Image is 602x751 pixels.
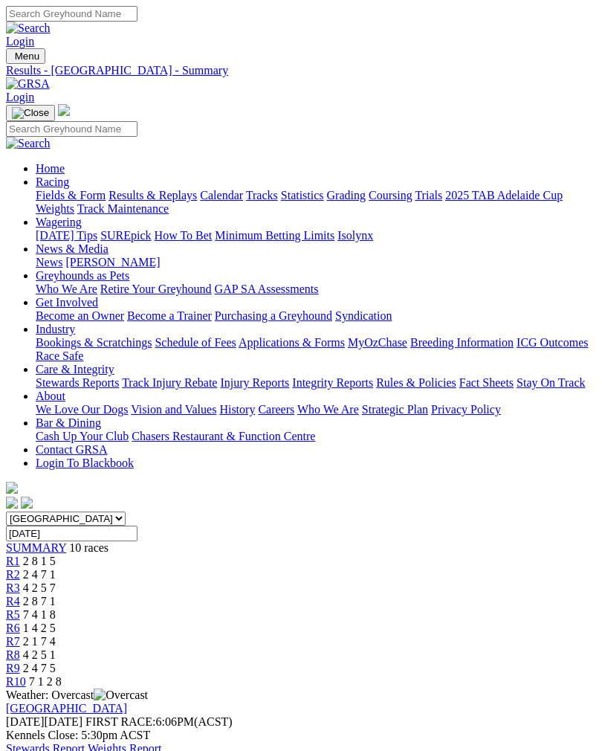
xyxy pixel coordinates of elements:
[297,403,359,416] a: Who We Are
[23,608,56,621] span: 7 4 1 8
[36,309,124,322] a: Become an Owner
[6,635,20,648] span: R7
[36,189,596,216] div: Racing
[36,216,82,228] a: Wagering
[36,376,119,389] a: Stewards Reports
[6,568,20,581] a: R2
[23,581,56,594] span: 4 2 5 7
[127,309,212,322] a: Become a Trainer
[6,482,18,494] img: logo-grsa-white.png
[94,689,148,702] img: Overcast
[122,376,217,389] a: Track Injury Rebate
[220,376,289,389] a: Injury Reports
[58,104,70,116] img: logo-grsa-white.png
[6,715,45,728] span: [DATE]
[36,363,114,375] a: Care & Integrity
[36,336,152,349] a: Bookings & Scratchings
[6,541,66,554] a: SUMMARY
[337,229,373,242] a: Isolynx
[36,457,134,469] a: Login To Blackbook
[348,336,407,349] a: MyOzChase
[6,64,596,77] a: Results - [GEOGRAPHIC_DATA] - Summary
[6,608,20,621] span: R5
[6,526,137,541] input: Select date
[36,390,65,402] a: About
[369,189,412,202] a: Coursing
[258,403,294,416] a: Careers
[6,595,20,607] span: R4
[6,48,45,64] button: Toggle navigation
[15,51,39,62] span: Menu
[36,430,596,443] div: Bar & Dining
[517,336,588,349] a: ICG Outcomes
[36,202,74,215] a: Weights
[21,497,33,509] img: twitter.svg
[29,675,62,688] span: 7 1 2 8
[6,555,20,567] a: R1
[36,430,129,442] a: Cash Up Your Club
[6,77,50,91] img: GRSA
[109,189,197,202] a: Results & Replays
[6,702,127,715] a: [GEOGRAPHIC_DATA]
[445,189,563,202] a: 2025 TAB Adelaide Cup
[36,256,62,268] a: News
[459,376,514,389] a: Fact Sheets
[36,309,596,323] div: Get Involved
[36,296,98,309] a: Get Involved
[281,189,324,202] a: Statistics
[131,403,216,416] a: Vision and Values
[65,256,160,268] a: [PERSON_NAME]
[215,309,332,322] a: Purchasing a Greyhound
[36,283,596,296] div: Greyhounds as Pets
[376,376,456,389] a: Rules & Policies
[6,622,20,634] a: R6
[6,6,137,22] input: Search
[23,568,56,581] span: 2 4 7 1
[6,675,26,688] a: R10
[36,256,596,269] div: News & Media
[6,648,20,661] a: R8
[36,229,596,242] div: Wagering
[415,189,442,202] a: Trials
[292,376,373,389] a: Integrity Reports
[23,635,56,648] span: 2 1 7 4
[132,430,315,442] a: Chasers Restaurant & Function Centre
[23,662,56,674] span: 2 4 7 5
[155,336,236,349] a: Schedule of Fees
[6,662,20,674] span: R9
[36,323,75,335] a: Industry
[100,283,212,295] a: Retire Your Greyhound
[23,622,56,634] span: 1 4 2 5
[85,715,233,728] span: 6:06PM(ACST)
[36,416,101,429] a: Bar & Dining
[36,403,128,416] a: We Love Our Dogs
[327,189,366,202] a: Grading
[36,376,596,390] div: Care & Integrity
[155,229,213,242] a: How To Bet
[6,715,82,728] span: [DATE]
[36,189,106,202] a: Fields & Form
[215,229,334,242] a: Minimum Betting Limits
[6,497,18,509] img: facebook.svg
[239,336,345,349] a: Applications & Forms
[36,349,83,362] a: Race Safe
[335,309,392,322] a: Syndication
[36,403,596,416] div: About
[215,283,319,295] a: GAP SA Assessments
[6,581,20,594] a: R3
[23,595,56,607] span: 2 8 7 1
[362,403,428,416] a: Strategic Plan
[100,229,151,242] a: SUREpick
[6,91,34,103] a: Login
[6,22,51,35] img: Search
[23,648,56,661] span: 4 2 5 1
[246,189,278,202] a: Tracks
[69,541,109,554] span: 10 races
[36,443,107,456] a: Contact GRSA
